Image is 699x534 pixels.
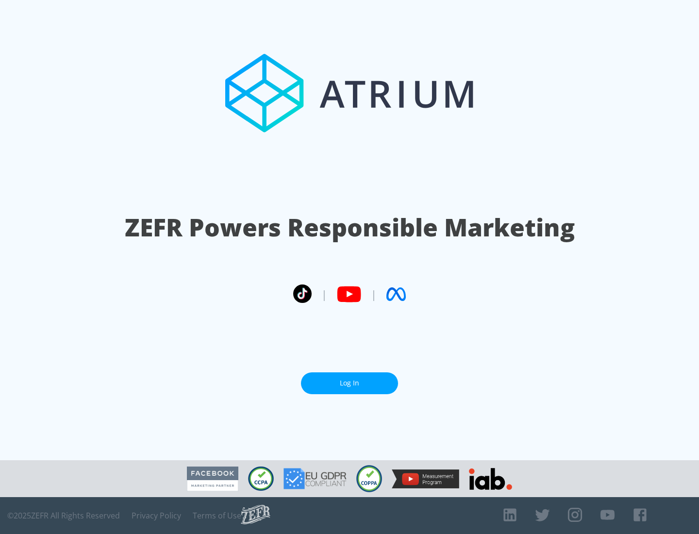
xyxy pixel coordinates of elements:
a: Terms of Use [193,511,241,520]
span: | [371,287,377,301]
img: CCPA Compliant [248,467,274,491]
img: YouTube Measurement Program [392,469,459,488]
img: COPPA Compliant [356,465,382,492]
a: Log In [301,372,398,394]
a: Privacy Policy [132,511,181,520]
img: IAB [469,468,512,490]
span: | [321,287,327,301]
span: © 2025 ZEFR All Rights Reserved [7,511,120,520]
img: GDPR Compliant [283,468,347,489]
img: Facebook Marketing Partner [187,467,238,491]
h1: ZEFR Powers Responsible Marketing [125,211,575,244]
